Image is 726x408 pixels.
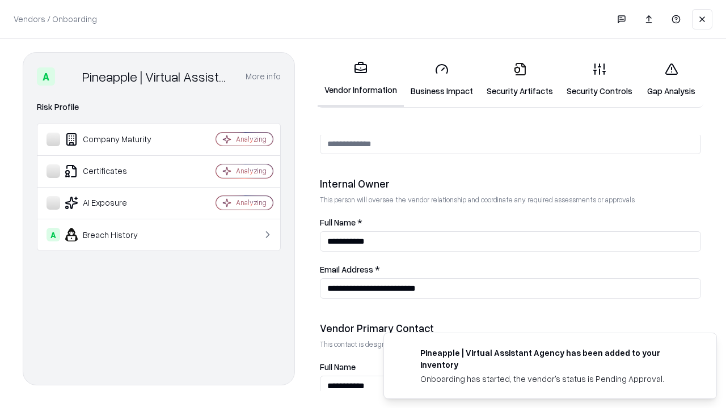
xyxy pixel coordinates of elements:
[320,195,701,205] p: This person will oversee the vendor relationship and coordinate any required assessments or appro...
[236,198,267,207] div: Analyzing
[480,53,560,106] a: Security Artifacts
[320,339,701,349] p: This contact is designated to receive the assessment request from Shift
[47,228,60,241] div: A
[398,347,411,360] img: trypineapple.com
[320,321,701,335] div: Vendor Primary Contact
[82,67,232,86] div: Pineapple | Virtual Assistant Agency
[560,53,639,106] a: Security Controls
[60,67,78,86] img: Pineapple | Virtual Assistant Agency
[318,52,404,107] a: Vendor Information
[47,228,182,241] div: Breach History
[47,164,182,178] div: Certificates
[236,134,267,144] div: Analyzing
[37,67,55,86] div: A
[320,218,701,227] label: Full Name *
[246,66,281,87] button: More info
[420,347,689,371] div: Pineapple | Virtual Assistant Agency has been added to your inventory
[47,196,182,210] div: AI Exposure
[320,265,701,274] label: Email Address *
[639,53,703,106] a: Gap Analysis
[14,13,97,25] p: Vendors / Onboarding
[404,53,480,106] a: Business Impact
[320,363,701,371] label: Full Name
[37,100,281,114] div: Risk Profile
[236,166,267,176] div: Analyzing
[47,133,182,146] div: Company Maturity
[420,373,689,385] div: Onboarding has started, the vendor's status is Pending Approval.
[320,177,701,190] div: Internal Owner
